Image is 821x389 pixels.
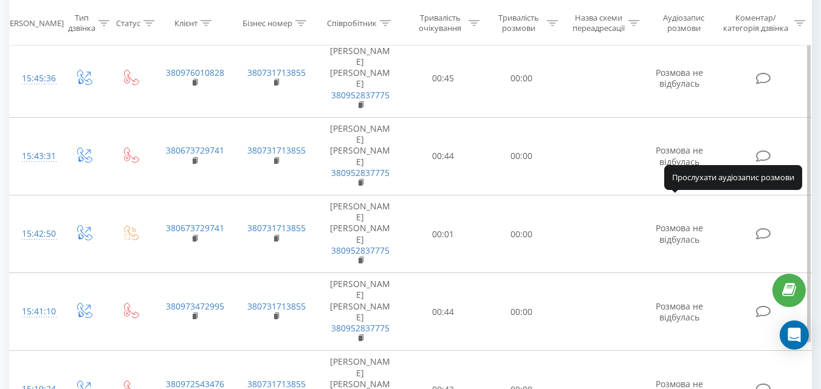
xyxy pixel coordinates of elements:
div: Статус [116,18,140,28]
span: Розмова не відбулась [656,67,703,89]
a: 380952837775 [331,167,390,178]
a: 380973472995 [166,300,224,312]
div: Назва схеми переадресації [572,13,625,33]
div: Аудіозапис розмови [653,13,715,33]
a: 380976010828 [166,67,224,78]
span: Розмова не відбулась [656,300,703,323]
td: 00:01 [404,195,483,273]
div: [PERSON_NAME] [2,18,64,28]
div: Прослухати аудіозапис розмови [664,165,802,189]
a: 380731713855 [247,300,306,312]
td: [PERSON_NAME] [PERSON_NAME] [317,39,404,117]
div: Тип дзвінка [68,13,95,33]
div: Клієнт [174,18,198,28]
a: 380731713855 [247,67,306,78]
a: 380731713855 [247,144,306,156]
div: Тривалість розмови [493,13,544,33]
td: 00:44 [404,273,483,351]
td: 00:00 [483,273,561,351]
td: [PERSON_NAME] [PERSON_NAME] [317,195,404,273]
span: Розмова не відбулась [656,144,703,167]
a: 380673729741 [166,144,224,156]
a: 380952837775 [331,245,390,256]
div: Коментар/категорія дзвінка [720,13,791,33]
a: 380673729741 [166,222,224,234]
td: [PERSON_NAME] [PERSON_NAME] [317,273,404,351]
div: 15:42:50 [22,222,47,246]
td: 00:45 [404,39,483,117]
td: 00:00 [483,195,561,273]
span: Розмова не відбулась [656,222,703,245]
div: Open Intercom Messenger [780,320,809,350]
div: Бізнес номер [242,18,292,28]
div: Тривалість очікування [415,13,465,33]
div: 15:43:31 [22,144,47,168]
td: 00:00 [483,39,561,117]
div: 15:45:36 [22,67,47,90]
a: 380952837775 [331,89,390,101]
td: 00:44 [404,117,483,195]
div: 15:41:10 [22,300,47,323]
a: 380952837775 [331,322,390,334]
a: 380731713855 [247,222,306,234]
td: [PERSON_NAME] [PERSON_NAME] [317,117,404,195]
div: Співробітник [327,18,377,28]
td: 00:00 [483,117,561,195]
